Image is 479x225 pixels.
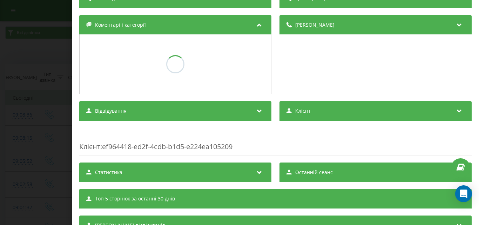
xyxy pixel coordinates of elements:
[79,142,100,151] span: Клієнт
[95,21,146,28] span: Коментарі і категорії
[95,107,127,114] span: Відвідування
[79,128,472,155] div: : ef964418-ed2f-4cdb-b1d5-e224ea105209
[295,169,333,176] span: Останній сеанс
[455,185,472,202] div: Open Intercom Messenger
[95,169,122,176] span: Статистика
[295,107,311,114] span: Клієнт
[295,21,335,28] span: [PERSON_NAME]
[95,195,175,202] span: Топ 5 сторінок за останні 30 днів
